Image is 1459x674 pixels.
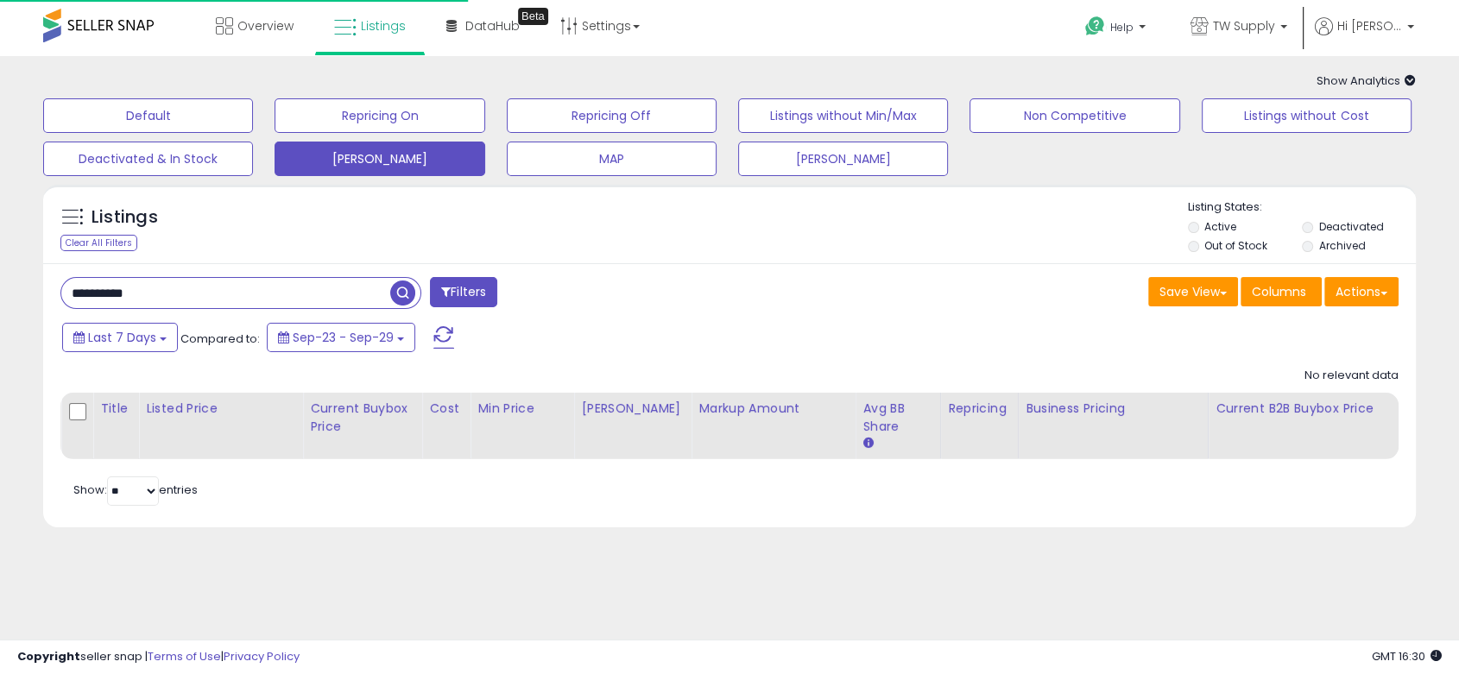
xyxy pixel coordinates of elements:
[862,436,873,451] small: Avg BB Share.
[1324,277,1399,306] button: Actions
[88,329,156,346] span: Last 7 Days
[275,142,484,176] button: [PERSON_NAME]
[1252,283,1306,300] span: Columns
[1304,368,1399,384] div: No relevant data
[1110,20,1134,35] span: Help
[1372,648,1442,665] span: 2025-10-7 16:30 GMT
[1188,199,1416,216] p: Listing States:
[507,98,717,133] button: Repricing Off
[581,400,684,418] div: [PERSON_NAME]
[970,98,1179,133] button: Non Competitive
[60,235,137,251] div: Clear All Filters
[430,277,497,307] button: Filters
[1213,17,1275,35] span: TW Supply
[275,98,484,133] button: Repricing On
[1084,16,1106,37] i: Get Help
[1241,277,1322,306] button: Columns
[17,648,80,665] strong: Copyright
[738,98,948,133] button: Listings without Min/Max
[146,400,295,418] div: Listed Price
[1026,400,1201,418] div: Business Pricing
[507,142,717,176] button: MAP
[698,400,848,418] div: Markup Amount
[43,142,253,176] button: Deactivated & In Stock
[948,400,1011,418] div: Repricing
[237,17,294,35] span: Overview
[180,331,260,347] span: Compared to:
[465,17,520,35] span: DataHub
[267,323,415,352] button: Sep-23 - Sep-29
[518,8,548,25] div: Tooltip anchor
[1204,238,1267,253] label: Out of Stock
[17,649,300,665] div: seller snap | |
[310,400,414,436] div: Current Buybox Price
[293,329,394,346] span: Sep-23 - Sep-29
[1337,17,1402,35] span: Hi [PERSON_NAME]
[477,400,566,418] div: Min Price
[1315,17,1414,56] a: Hi [PERSON_NAME]
[100,400,131,418] div: Title
[92,205,158,230] h5: Listings
[224,648,300,665] a: Privacy Policy
[148,648,221,665] a: Terms of Use
[1317,72,1416,89] span: Show Analytics
[1319,238,1366,253] label: Archived
[1148,277,1238,306] button: Save View
[1202,98,1412,133] button: Listings without Cost
[73,482,198,498] span: Show: entries
[862,400,933,436] div: Avg BB Share
[1216,400,1391,418] div: Current B2B Buybox Price
[361,17,406,35] span: Listings
[738,142,948,176] button: [PERSON_NAME]
[62,323,178,352] button: Last 7 Days
[1319,219,1384,234] label: Deactivated
[1071,3,1163,56] a: Help
[1204,219,1236,234] label: Active
[429,400,463,418] div: Cost
[43,98,253,133] button: Default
